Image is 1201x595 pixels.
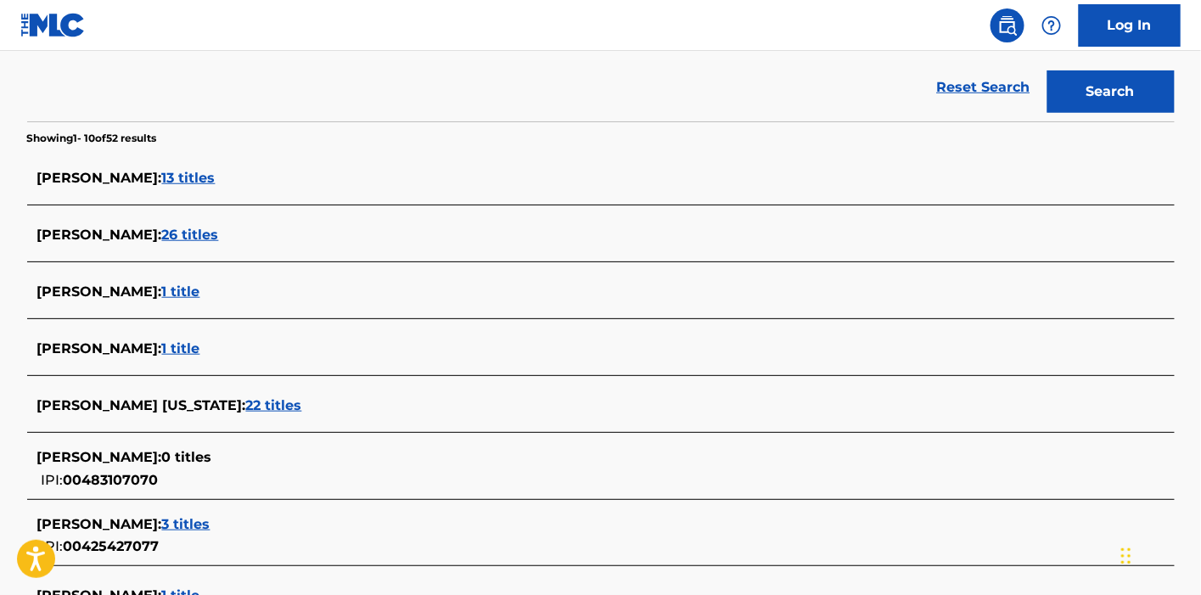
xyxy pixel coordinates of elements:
[246,397,302,413] span: 22 titles
[37,340,162,356] span: [PERSON_NAME] :
[64,472,159,488] span: 00483107070
[991,8,1024,42] a: Public Search
[37,397,246,413] span: [PERSON_NAME] [US_STATE] :
[42,538,64,554] span: IPI:
[1121,530,1131,581] div: Drag
[162,170,216,186] span: 13 titles
[42,472,64,488] span: IPI:
[1116,514,1201,595] iframe: Chat Widget
[929,69,1039,106] a: Reset Search
[162,516,210,532] span: 3 titles
[64,538,160,554] span: 00425427077
[162,449,212,465] span: 0 titles
[37,227,162,243] span: [PERSON_NAME] :
[1041,15,1062,36] img: help
[1079,4,1181,47] a: Log In
[37,449,162,465] span: [PERSON_NAME] :
[162,283,200,300] span: 1 title
[20,13,86,37] img: MLC Logo
[27,1,1175,121] form: Search Form
[1047,70,1175,113] button: Search
[37,283,162,300] span: [PERSON_NAME] :
[1035,8,1069,42] div: Help
[997,15,1018,36] img: search
[162,340,200,356] span: 1 title
[37,516,162,532] span: [PERSON_NAME] :
[162,227,219,243] span: 26 titles
[27,131,157,146] p: Showing 1 - 10 of 52 results
[37,170,162,186] span: [PERSON_NAME] :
